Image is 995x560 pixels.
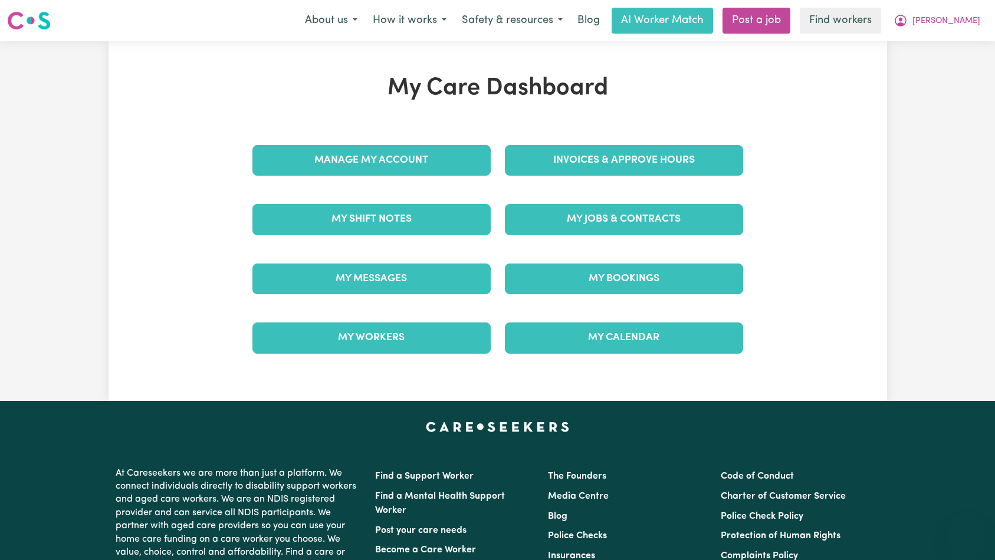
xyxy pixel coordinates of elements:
[252,322,491,353] a: My Workers
[505,322,743,353] a: My Calendar
[454,8,570,33] button: Safety & resources
[365,8,454,33] button: How it works
[252,263,491,294] a: My Messages
[375,545,476,555] a: Become a Care Worker
[548,472,606,481] a: The Founders
[505,263,743,294] a: My Bookings
[548,531,607,541] a: Police Checks
[252,145,491,176] a: Manage My Account
[252,204,491,235] a: My Shift Notes
[948,513,986,551] iframe: Button to launch messaging window
[375,472,474,481] a: Find a Support Worker
[426,422,569,431] a: Careseekers home page
[800,8,881,34] a: Find workers
[721,472,794,481] a: Code of Conduct
[505,204,743,235] a: My Jobs & Contracts
[297,8,365,33] button: About us
[721,512,803,521] a: Police Check Policy
[570,8,607,34] a: Blog
[886,8,988,33] button: My Account
[505,145,743,176] a: Invoices & Approve Hours
[375,526,467,535] a: Post your care needs
[245,74,750,103] h1: My Care Dashboard
[548,512,567,521] a: Blog
[721,492,846,501] a: Charter of Customer Service
[612,8,713,34] a: AI Worker Match
[375,492,505,515] a: Find a Mental Health Support Worker
[912,15,980,28] span: [PERSON_NAME]
[7,7,51,34] a: Careseekers logo
[723,8,790,34] a: Post a job
[548,492,609,501] a: Media Centre
[7,10,51,31] img: Careseekers logo
[721,531,840,541] a: Protection of Human Rights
